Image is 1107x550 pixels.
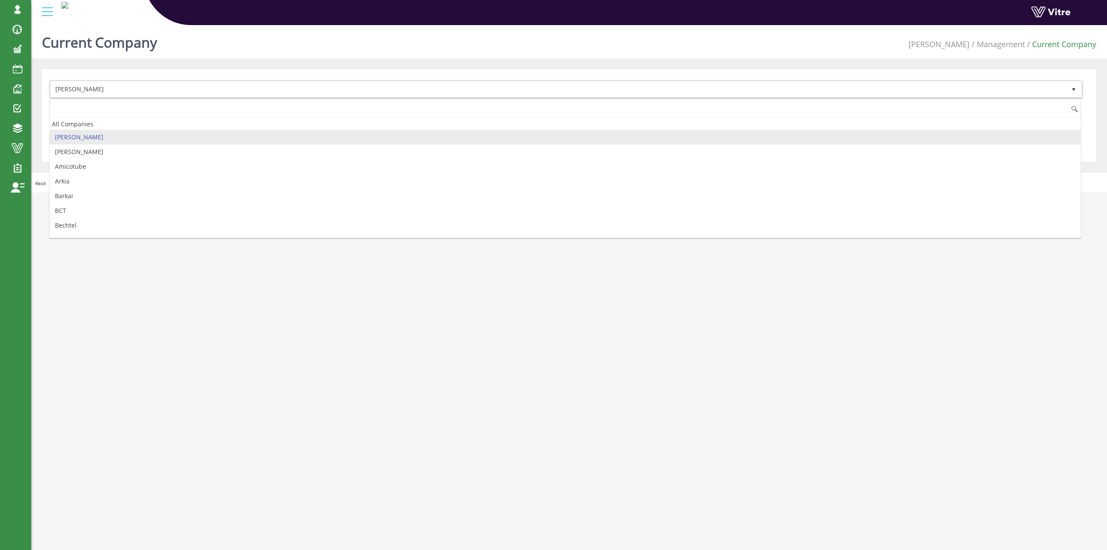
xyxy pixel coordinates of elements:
[42,22,157,58] h1: Current Company
[50,130,1081,145] li: [PERSON_NAME]
[50,203,1081,218] li: BCT
[50,233,1081,248] li: BOI
[50,145,1081,159] li: [PERSON_NAME]
[50,174,1081,189] li: Arkia
[50,159,1081,174] li: Amicotube
[50,118,1081,130] div: All Companies
[1025,39,1096,50] li: Current Company
[969,39,1025,50] li: Management
[35,181,199,186] span: Hash '4d4c4c6' Date '[DATE] 14:39:45 +0000' Branch 'Production'
[51,81,1066,97] span: [PERSON_NAME]
[50,189,1081,203] li: Barkai
[50,218,1081,233] li: Bechtel
[61,2,68,9] img: a5b1377f-0224-4781-a1bb-d04eb42a2f7a.jpg
[909,39,969,49] a: [PERSON_NAME]
[1066,81,1081,97] span: select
